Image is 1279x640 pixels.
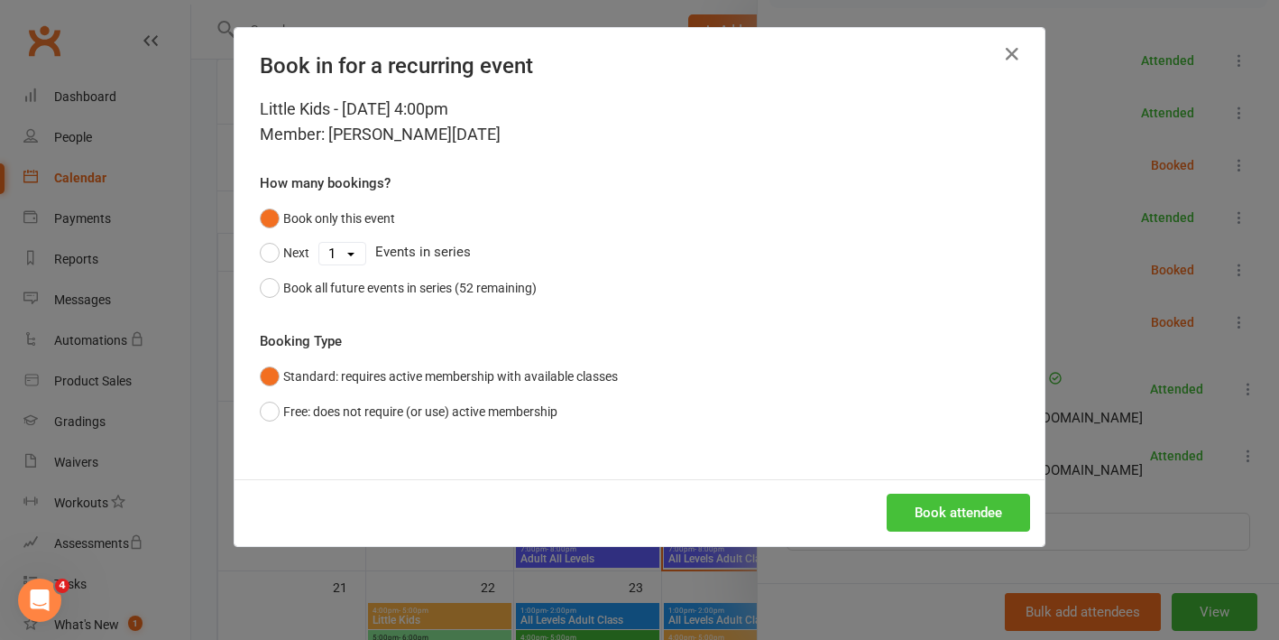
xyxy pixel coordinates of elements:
[260,97,1019,147] div: Little Kids - [DATE] 4:00pm Member: [PERSON_NAME][DATE]
[283,278,537,298] div: Book all future events in series (52 remaining)
[260,53,1019,79] h4: Book in for a recurring event
[260,359,618,394] button: Standard: requires active membership with available classes
[260,236,309,270] button: Next
[887,494,1030,532] button: Book attendee
[55,579,69,593] span: 4
[18,579,61,622] iframe: Intercom live chat
[260,172,391,194] label: How many bookings?
[260,201,395,236] button: Book only this event
[260,271,537,305] button: Book all future events in series (52 remaining)
[260,330,342,352] label: Booking Type
[998,40,1026,69] button: Close
[260,236,1019,270] div: Events in series
[260,394,557,429] button: Free: does not require (or use) active membership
